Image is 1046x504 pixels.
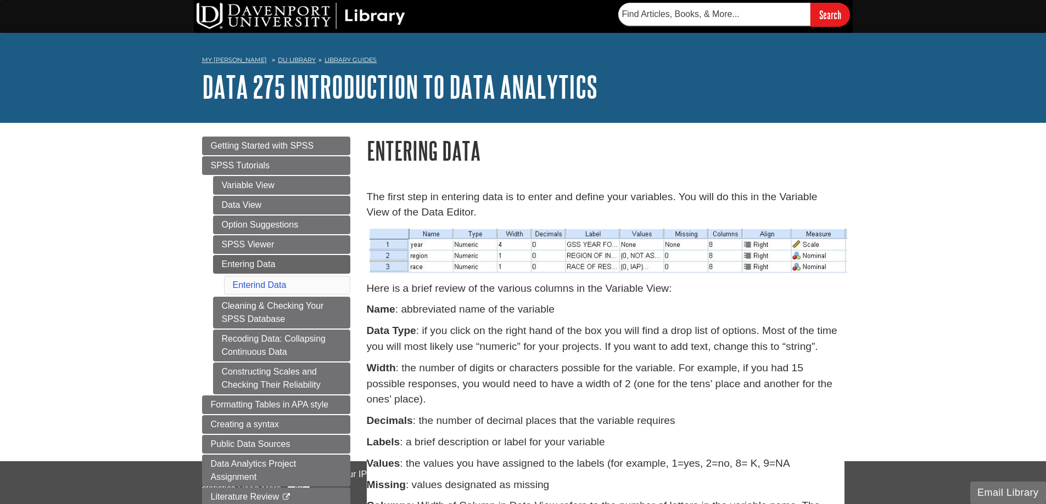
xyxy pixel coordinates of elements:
[367,362,396,373] strong: Width
[810,3,850,26] input: Search
[202,55,267,65] a: My [PERSON_NAME]
[367,281,844,297] p: Here is a brief review of the various columns in the Variable View:
[367,137,844,165] h1: Entering Data
[367,360,844,407] p: : the number of digits or characters possible for the variable. For example, if you had 15 possib...
[202,53,844,70] nav: breadcrumb
[202,415,350,434] a: Creating a syntax
[367,436,400,448] strong: Labels
[202,455,350,486] a: Data Analytics Project Assignment
[211,420,279,429] span: Creating a syntax
[367,303,395,315] strong: Name
[325,56,377,64] a: Library Guides
[213,255,350,274] a: Entering Data
[367,479,406,490] strong: Missing
[202,70,597,104] a: DATA 275 Introduction to Data Analytics
[367,302,844,318] p: : abbreviated name of the variable
[367,477,844,493] p: : values designated as missing
[213,176,350,195] a: Variable View
[281,494,290,501] i: This link opens in a new window
[197,3,405,29] img: DU Library
[213,297,350,329] a: Cleaning & Checking Your SPSS Database
[211,439,290,449] span: Public Data Sources
[618,3,850,26] form: Searches DU Library's articles, books, and more
[202,156,350,175] a: SPSS Tutorials
[213,216,350,234] a: Option Suggestions
[618,3,810,26] input: Find Articles, Books, & More...
[213,196,350,214] a: Data View
[213,363,350,394] a: Constructing Scales and Checking Their Reliability
[367,415,413,426] strong: Decimals
[367,413,844,429] p: : the number of decimal places that the variable requires
[211,161,270,170] span: SPSS Tutorials
[213,235,350,254] a: SPSS Viewer
[970,482,1046,504] button: Email Library
[211,492,279,501] span: Literature Review
[367,323,844,355] p: : if you click on the right hand of the box you will find a drop list of options. Most of the tim...
[211,459,297,482] span: Data Analytics Project Assignment
[211,141,314,150] span: Getting Started with SPSS
[367,456,844,472] p: : the values you have assigned to the labels (for example, 1=yes, 2=no, 8= K, 9=NA
[202,137,350,155] a: Getting Started with SPSS
[233,280,287,290] a: Enterind Data
[202,395,350,414] a: Formatting Tables in APA style
[367,189,844,221] p: The first step in entering data is to enter and define your variables. You will do this in the Va...
[213,330,350,361] a: Recoding Data: Collapsing Continuous Data
[367,457,400,469] strong: Values
[367,325,416,336] strong: Data Type
[278,56,316,64] a: DU Library
[211,400,329,409] span: Formatting Tables in APA style
[367,434,844,450] p: : a brief description or label for your variable
[202,435,350,454] a: Public Data Sources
